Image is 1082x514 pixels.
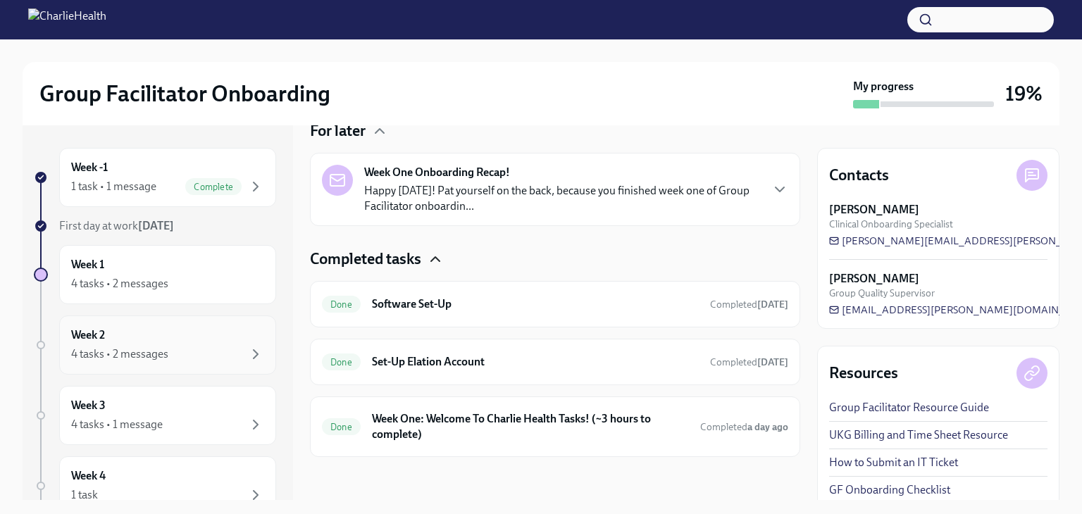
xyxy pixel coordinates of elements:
strong: a day ago [747,421,788,433]
div: 4 tasks • 1 message [71,417,163,432]
a: Week -11 task • 1 messageComplete [34,148,276,207]
div: 1 task [71,487,98,503]
a: Week 14 tasks • 2 messages [34,245,276,304]
span: September 15th, 2025 20:27 [710,298,788,311]
span: Done [322,422,361,432]
strong: Week One Onboarding Recap! [364,165,510,180]
h4: For later [310,120,366,142]
a: DoneSoftware Set-UpCompleted[DATE] [322,293,788,315]
a: How to Submit an IT Ticket [829,455,958,470]
p: Happy [DATE]! Pat yourself on the back, because you finished week one of Group Facilitator onboar... [364,183,760,214]
strong: [DATE] [757,356,788,368]
strong: My progress [853,79,914,94]
h3: 19% [1005,81,1043,106]
a: UKG Billing and Time Sheet Resource [829,427,1008,443]
h6: Week 2 [71,327,105,343]
h6: Week 4 [71,468,106,484]
span: September 17th, 2025 21:34 [710,356,788,369]
h6: Week -1 [71,160,108,175]
h4: Resources [829,363,898,384]
a: GF Onboarding Checklist [829,482,950,498]
span: Completed [700,421,788,433]
h6: Software Set-Up [372,296,699,312]
a: Group Facilitator Resource Guide [829,400,989,415]
strong: [DATE] [138,219,174,232]
div: 4 tasks • 2 messages [71,276,168,292]
div: Completed tasks [310,249,800,270]
span: Done [322,357,361,368]
span: Group Quality Supervisor [829,287,935,300]
span: Complete [185,182,242,192]
h6: Week 1 [71,257,104,272]
h4: Contacts [829,165,889,186]
span: Completed [710,299,788,311]
a: Week 24 tasks • 2 messages [34,315,276,375]
a: DoneWeek One: Welcome To Charlie Health Tasks! (~3 hours to complete)Completeda day ago [322,408,788,445]
a: First day at work[DATE] [34,218,276,234]
strong: [PERSON_NAME] [829,202,919,218]
span: Done [322,299,361,310]
h6: Set-Up Elation Account [372,354,699,370]
span: First day at work [59,219,174,232]
span: Clinical Onboarding Specialist [829,218,953,231]
strong: [PERSON_NAME] [829,271,919,287]
a: DoneSet-Up Elation AccountCompleted[DATE] [322,351,788,373]
h4: Completed tasks [310,249,421,270]
h6: Week 3 [71,398,106,413]
h6: Week One: Welcome To Charlie Health Tasks! (~3 hours to complete) [372,411,689,442]
div: For later [310,120,800,142]
strong: [DATE] [757,299,788,311]
span: Completed [710,356,788,368]
a: Week 34 tasks • 1 message [34,386,276,445]
img: CharlieHealth [28,8,106,31]
div: 4 tasks • 2 messages [71,346,168,362]
h2: Group Facilitator Onboarding [39,80,330,108]
span: September 16th, 2025 15:35 [700,420,788,434]
div: 1 task • 1 message [71,179,156,194]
